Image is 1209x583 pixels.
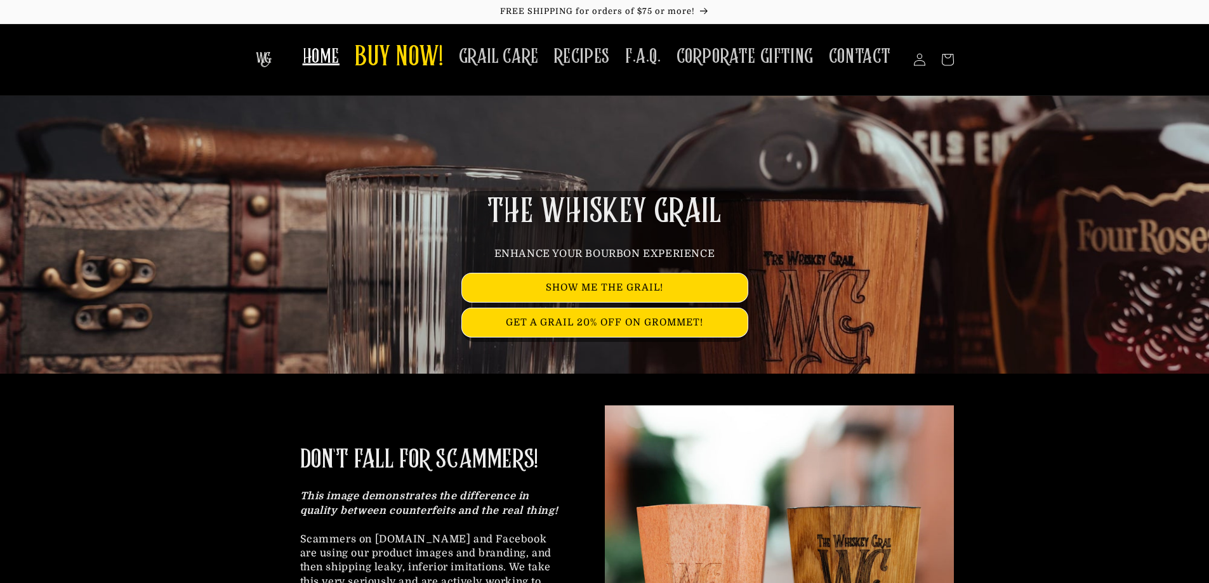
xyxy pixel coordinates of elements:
[677,44,814,69] span: CORPORATE GIFTING
[300,443,538,476] h2: DON'T FALL FOR SCAMMERS!
[451,37,546,77] a: GRAIL CARE
[303,44,340,69] span: HOME
[13,6,1196,17] p: FREE SHIPPING for orders of $75 or more!
[669,37,821,77] a: CORPORATE GIFTING
[462,308,748,337] a: GET A GRAIL 20% OFF ON GROMMET!
[355,41,444,75] span: BUY NOW!
[256,52,272,67] img: The Whiskey Grail
[462,273,748,302] a: SHOW ME THE GRAIL!
[487,195,721,228] span: THE WHISKEY GRAIL
[546,37,618,77] a: RECIPES
[295,37,347,77] a: HOME
[829,44,891,69] span: CONTACT
[618,37,669,77] a: F.A.Q.
[554,44,610,69] span: RECIPES
[347,33,451,83] a: BUY NOW!
[459,44,539,69] span: GRAIL CARE
[821,37,899,77] a: CONTACT
[300,490,558,516] strong: This image demonstrates the difference in quality between counterfeits and the real thing!
[494,248,715,259] span: ENHANCE YOUR BOURBON EXPERIENCE
[625,44,661,69] span: F.A.Q.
